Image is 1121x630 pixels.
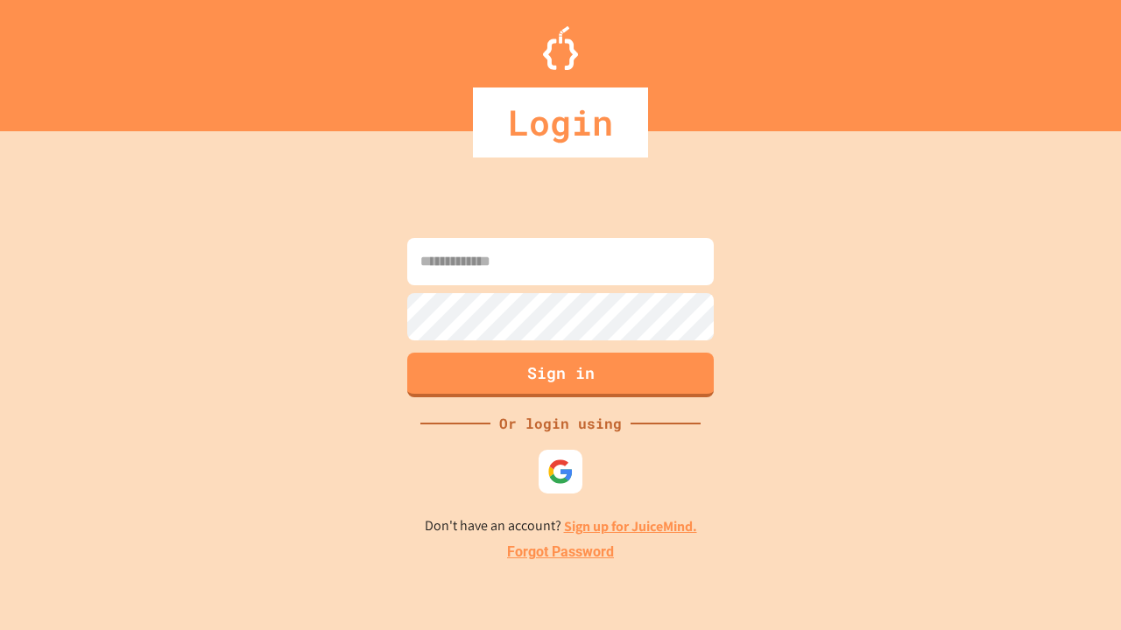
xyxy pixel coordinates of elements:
[507,542,614,563] a: Forgot Password
[425,515,697,537] p: Don't have an account?
[407,353,714,397] button: Sign in
[564,517,697,535] a: Sign up for JuiceMind.
[547,458,574,485] img: google-icon.svg
[543,26,578,70] img: Logo.svg
[473,87,648,157] div: Login
[490,413,631,434] div: Or login using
